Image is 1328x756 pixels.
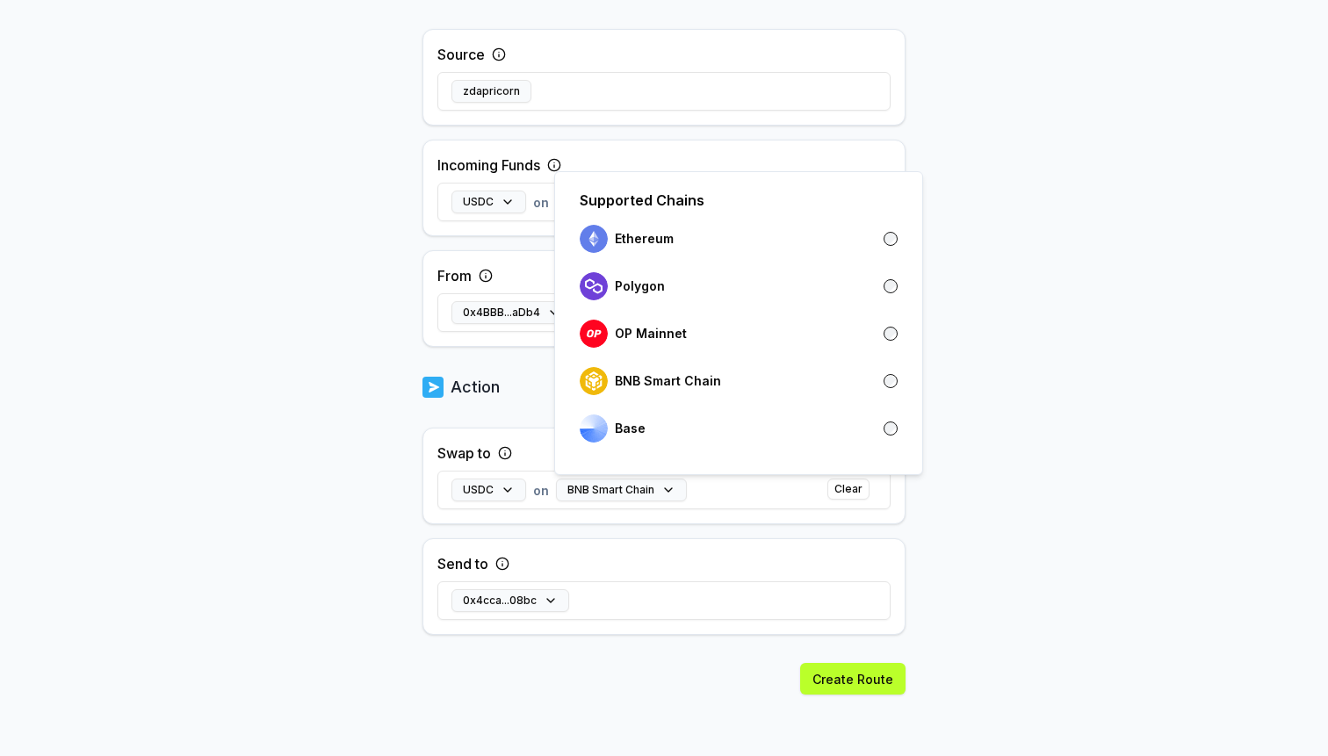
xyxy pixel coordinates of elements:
[615,374,721,388] p: BNB Smart Chain
[451,479,526,501] button: USDC
[451,589,569,612] button: 0x4cca...08bc
[533,193,549,212] span: on
[615,421,646,436] p: Base
[437,44,485,65] label: Source
[451,80,531,103] button: zdapricorn
[422,375,444,400] img: logo
[451,191,526,213] button: USDC
[451,301,573,324] button: 0x4BBB...aDb4
[554,171,923,475] div: BNB Smart Chain
[827,479,870,500] button: Clear
[451,375,500,400] p: Action
[437,443,491,464] label: Swap to
[615,232,674,246] p: Ethereum
[580,190,704,211] p: Supported Chains
[580,320,608,348] img: logo
[437,265,472,286] label: From
[580,414,608,443] img: logo
[533,481,549,500] span: on
[556,479,687,501] button: BNB Smart Chain
[615,279,665,293] p: Polygon
[437,553,488,574] label: Send to
[580,367,608,395] img: logo
[800,663,906,695] button: Create Route
[580,225,608,253] img: logo
[580,272,608,300] img: logo
[437,155,540,176] label: Incoming Funds
[615,327,687,341] p: OP Mainnet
